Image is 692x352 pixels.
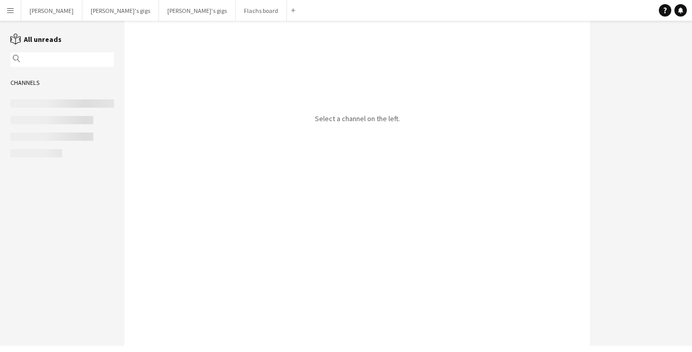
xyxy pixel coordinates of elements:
button: [PERSON_NAME] [21,1,82,21]
button: [PERSON_NAME]'s gigs [82,1,159,21]
a: All unreads [10,35,62,44]
button: Flachs board [236,1,287,21]
button: [PERSON_NAME]'s gigs [159,1,236,21]
p: Select a channel on the left. [315,114,400,123]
